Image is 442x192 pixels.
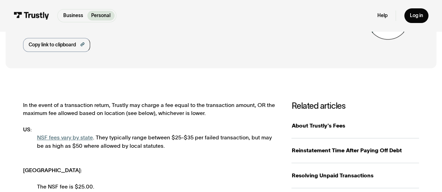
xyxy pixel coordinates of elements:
[29,41,76,49] div: Copy link to clipboard
[37,183,278,191] div: The NSF fee is $25.00.
[37,133,278,150] div: . They typically range between $25-$35 per failed transaction, but may be as high as $50 where al...
[37,135,93,140] a: NSF fees vary by state
[14,12,49,19] img: Trustly Logo
[377,13,387,19] a: Help
[59,11,87,21] a: Business
[291,114,419,138] a: About Trustly's Fees
[23,167,81,173] strong: [GEOGRAPHIC_DATA]
[23,38,90,52] a: Copy link to clipboard
[23,126,30,132] strong: US
[291,146,419,154] div: Reinstatement Time After Paying Off Debt
[291,171,419,179] div: Resolving Unpaid Transactions
[23,101,278,191] div: In the event of a transaction return, Trustly may charge a fee equal to the transaction amount, O...
[291,163,419,188] a: Resolving Unpaid Transactions
[291,138,419,163] a: Reinstatement Time After Paying Off Debt
[291,101,419,111] h3: Related articles
[410,13,423,19] div: Log in
[63,12,83,20] p: Business
[291,122,419,130] div: About Trustly's Fees
[404,8,428,23] a: Log in
[87,11,115,21] a: Personal
[91,12,110,20] p: Personal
